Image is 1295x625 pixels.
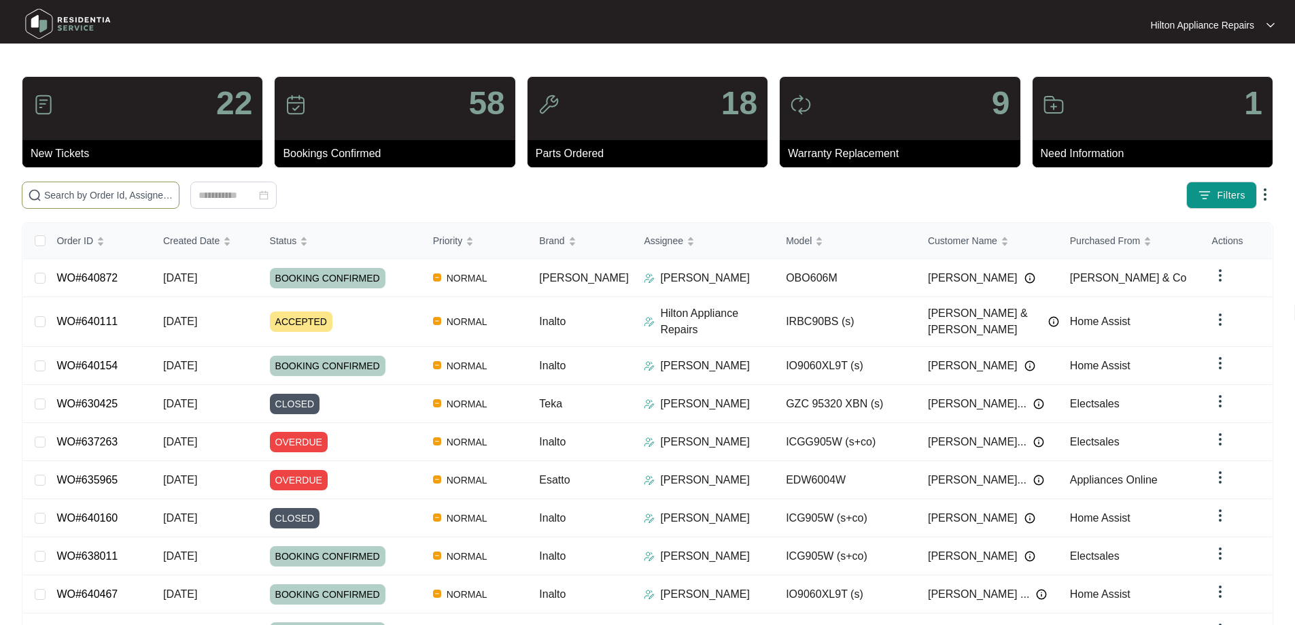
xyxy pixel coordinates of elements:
[1024,273,1035,284] img: Info icon
[441,472,493,488] span: NORMAL
[539,398,562,409] span: Teka
[775,297,917,347] td: IRBC90BS (s)
[422,223,529,259] th: Priority
[270,268,385,288] span: BOOKING CONFIRMED
[928,270,1018,286] span: [PERSON_NAME]
[1070,550,1120,562] span: Electsales
[1033,437,1044,447] img: Info icon
[928,586,1029,603] span: [PERSON_NAME] ...
[44,188,173,203] input: Search by Order Id, Assignee Name, Customer Name, Brand and Model
[28,188,41,202] img: search-icon
[56,272,118,284] a: WO#640872
[539,272,629,284] span: [PERSON_NAME]
[633,223,775,259] th: Assignee
[163,436,197,447] span: [DATE]
[56,512,118,524] a: WO#640160
[1070,588,1130,600] span: Home Assist
[660,548,750,564] p: [PERSON_NAME]
[1150,18,1254,32] p: Hilton Appliance Repairs
[928,548,1018,564] span: [PERSON_NAME]
[539,550,566,562] span: Inalto
[775,575,917,613] td: IO9060XL9T (s)
[163,233,220,248] span: Created Date
[1186,182,1257,209] button: filter iconFilters
[1212,431,1228,447] img: dropdown arrow
[270,432,328,452] span: OVERDUE
[163,360,197,371] span: [DATE]
[433,552,441,560] img: Vercel Logo
[775,347,917,385] td: IO9060XL9T (s)
[1070,398,1120,409] span: Electsales
[644,513,655,524] img: Assigner Icon
[660,586,750,603] p: [PERSON_NAME]
[270,470,328,490] span: OVERDUE
[775,423,917,461] td: ICGG905W (s+co)
[644,233,683,248] span: Assignee
[56,588,118,600] a: WO#640467
[917,223,1059,259] th: Customer Name
[163,588,197,600] span: [DATE]
[270,394,320,414] span: CLOSED
[1070,272,1187,284] span: [PERSON_NAME] & Co
[536,146,767,162] p: Parts Ordered
[433,590,441,598] img: Vercel Logo
[31,146,262,162] p: New Tickets
[539,360,566,371] span: Inalto
[644,551,655,562] img: Assigner Icon
[56,360,118,371] a: WO#640154
[539,436,566,447] span: Inalto
[928,233,997,248] span: Customer Name
[644,589,655,600] img: Assigner Icon
[163,550,197,562] span: [DATE]
[1070,474,1158,486] span: Appliances Online
[163,398,197,409] span: [DATE]
[1212,584,1228,600] img: dropdown arrow
[539,512,566,524] span: Inalto
[775,385,917,423] td: GZC 95320 XBN (s)
[644,316,655,327] img: Assigner Icon
[1070,360,1130,371] span: Home Assist
[1212,267,1228,284] img: dropdown arrow
[644,475,655,486] img: Assigner Icon
[259,223,422,259] th: Status
[56,233,93,248] span: Order ID
[283,146,515,162] p: Bookings Confirmed
[433,437,441,445] img: Vercel Logo
[1212,469,1228,486] img: dropdown arrow
[1033,475,1044,486] img: Info icon
[644,360,655,371] img: Assigner Icon
[270,508,320,528] span: CLOSED
[1070,512,1130,524] span: Home Assist
[1212,355,1228,371] img: dropdown arrow
[928,472,1026,488] span: [PERSON_NAME]...
[1212,393,1228,409] img: dropdown arrow
[56,436,118,447] a: WO#637263
[163,316,197,327] span: [DATE]
[163,512,197,524] span: [DATE]
[1198,188,1211,202] img: filter icon
[928,305,1041,338] span: [PERSON_NAME] & [PERSON_NAME]
[270,546,385,567] span: BOOKING CONFIRMED
[270,356,385,376] span: BOOKING CONFIRMED
[786,233,812,248] span: Model
[660,305,775,338] p: Hilton Appliance Repairs
[1059,223,1201,259] th: Purchased From
[1024,513,1035,524] img: Info icon
[56,316,118,327] a: WO#640111
[1266,22,1275,29] img: dropdown arrow
[928,434,1026,450] span: [PERSON_NAME]...
[538,94,559,116] img: icon
[441,586,493,603] span: NORMAL
[1212,545,1228,562] img: dropdown arrow
[1257,186,1273,203] img: dropdown arrow
[441,314,493,330] span: NORMAL
[20,3,116,44] img: residentia service logo
[270,584,385,605] span: BOOKING CONFIRMED
[775,461,917,499] td: EDW6004W
[441,358,493,374] span: NORMAL
[660,396,750,412] p: [PERSON_NAME]
[56,550,118,562] a: WO#638011
[721,87,757,120] p: 18
[660,472,750,488] p: [PERSON_NAME]
[468,87,504,120] p: 58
